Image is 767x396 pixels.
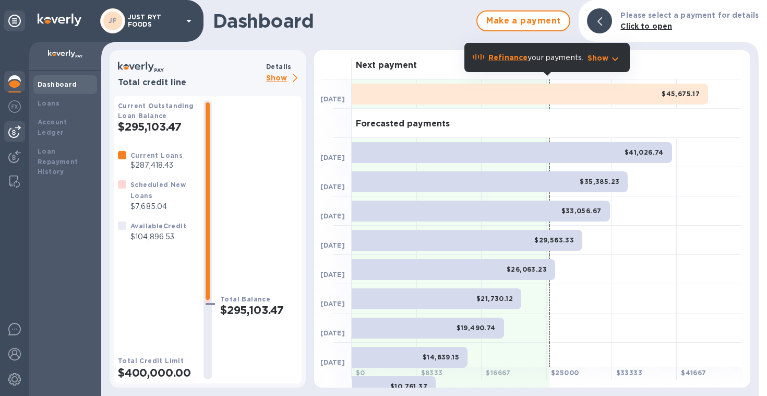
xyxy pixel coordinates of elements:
[320,271,345,278] b: [DATE]
[662,90,700,98] b: $45,675.17
[476,10,570,31] button: Make a payment
[8,100,21,113] img: Foreign exchange
[38,80,77,88] b: Dashboard
[220,295,270,303] b: Total Balance
[320,329,345,337] b: [DATE]
[320,212,345,220] b: [DATE]
[488,53,528,62] b: Refinance
[390,382,427,390] b: $10,761.37
[561,207,602,215] b: $33,056.67
[128,14,180,28] p: JUST RYT FOODS
[130,181,186,200] b: Scheduled New Loans
[213,10,471,32] h1: Dashboard
[118,366,195,379] h2: $400,000.00
[457,324,496,332] b: $19,490.74
[266,63,292,71] b: Details
[356,61,417,71] h3: Next payment
[681,369,706,377] b: $ 41667
[118,102,194,120] b: Current Outstanding Loan Balance
[488,52,583,63] p: your payments.
[620,11,759,19] b: Please select a payment for details
[320,300,345,308] b: [DATE]
[118,120,195,133] h2: $295,103.47
[320,95,345,103] b: [DATE]
[356,119,450,129] h3: Forecasted payments
[38,14,81,26] img: Logo
[109,17,117,25] b: JF
[130,222,186,230] b: Available Credit
[551,369,579,377] b: $ 25000
[486,15,561,27] span: Make a payment
[620,22,672,30] b: Click to open
[588,53,609,63] p: Show
[130,152,183,159] b: Current Loans
[476,295,513,302] b: $21,730.12
[320,154,345,161] b: [DATE]
[38,147,78,176] b: Loan Repayment History
[534,236,574,244] b: $29,563.33
[118,78,262,88] h3: Total credit line
[320,183,345,191] b: [DATE]
[118,357,184,365] b: Total Credit Limit
[38,118,67,136] b: Account Ledger
[130,231,186,242] p: $104,896.53
[4,10,25,31] div: Unpin categories
[266,72,302,85] p: Show
[130,201,195,212] p: $7,685.04
[580,178,619,185] b: $35,385.23
[320,241,345,249] b: [DATE]
[130,160,183,171] p: $287,418.43
[38,99,59,107] b: Loans
[507,265,547,273] b: $26,063.23
[320,358,345,366] b: [DATE]
[220,304,297,317] h2: $295,103.47
[588,53,621,63] button: Show
[423,353,459,361] b: $14,839.15
[625,148,664,156] b: $41,026.74
[616,369,642,377] b: $ 33333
